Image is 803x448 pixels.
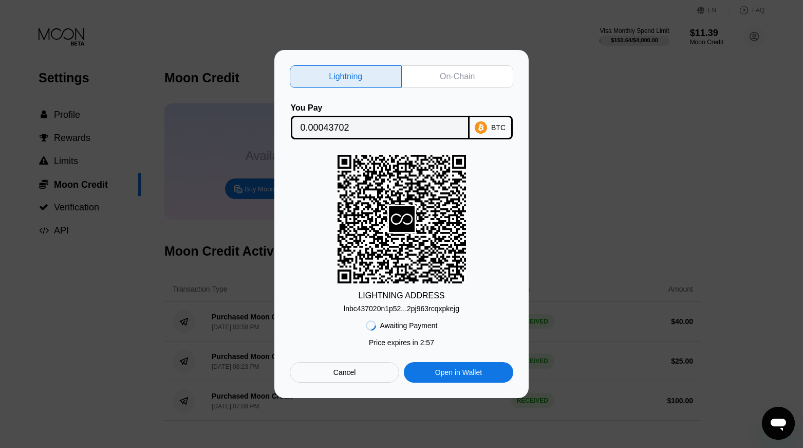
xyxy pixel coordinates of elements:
[369,338,434,347] div: Price expires in
[491,123,506,132] div: BTC
[402,65,514,88] div: On-Chain
[333,368,356,377] div: Cancel
[290,103,513,139] div: You PayBTC
[290,362,399,383] div: Cancel
[762,407,795,440] iframe: Button to launch messaging window
[420,338,434,347] span: 2 : 57
[358,291,444,300] div: LIGHTNING ADDRESS
[440,71,475,82] div: On-Chain
[291,103,470,113] div: You Pay
[404,362,513,383] div: Open in Wallet
[290,65,402,88] div: Lightning
[435,368,482,377] div: Open in Wallet
[329,71,362,82] div: Lightning
[344,300,459,313] div: lnbc437020n1p52...2pj963rcqxpkejg
[380,321,438,330] div: Awaiting Payment
[344,304,459,313] div: lnbc437020n1p52...2pj963rcqxpkejg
